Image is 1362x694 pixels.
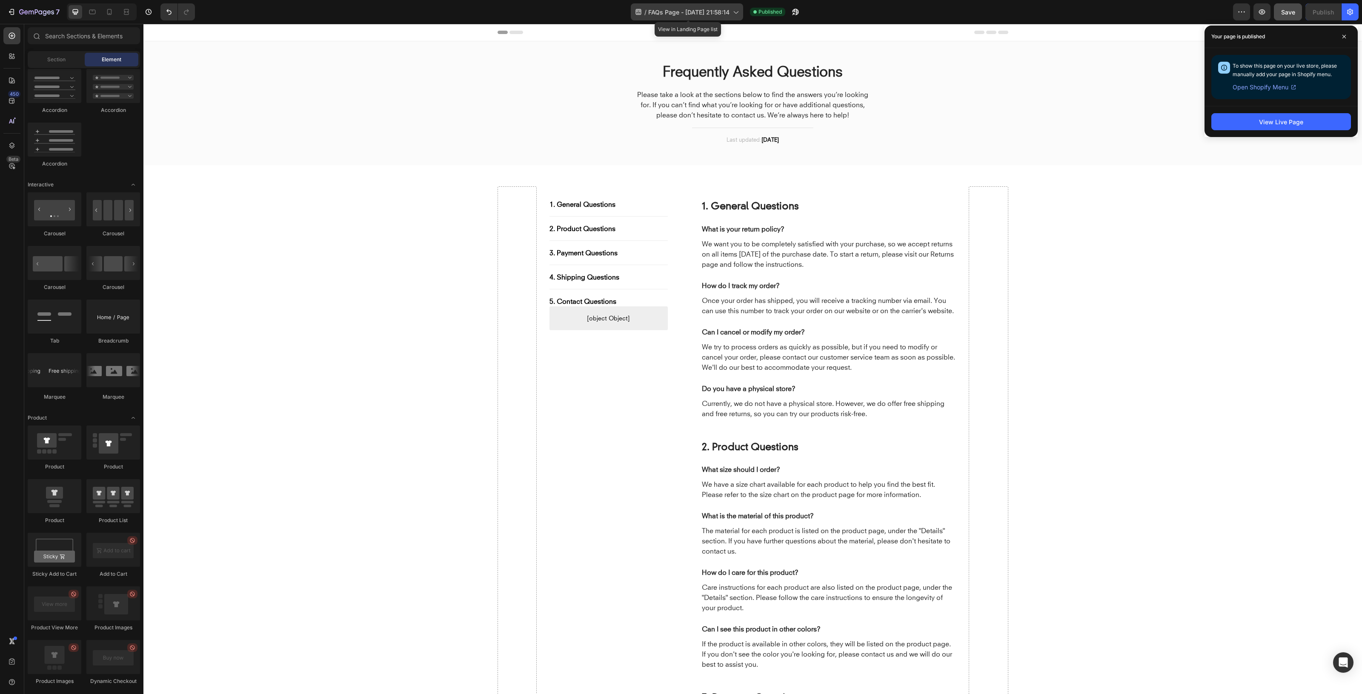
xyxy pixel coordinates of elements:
div: Add to Cart [86,570,140,578]
strong: [DATE] [618,112,635,119]
p: Please take a look at the sections below to find the answers you’re looking for. If you can’t fin... [489,66,730,96]
div: Open Intercom Messenger [1333,652,1353,673]
a: 5. Contact Questions [406,272,473,283]
span: Toggle open [126,411,140,425]
div: Marquee [28,393,81,401]
span: Toggle open [126,178,140,191]
span: [object Object] [406,289,524,300]
div: Product [28,463,81,471]
p: Can I cancel or modify my order? [558,304,812,313]
p: 3. Payment Questions [558,668,812,680]
p: Currently, we do not have a physical store. However, we do offer free shipping and free returns, ... [558,374,812,395]
span: Section [47,56,66,63]
p: Care instructions for each product are also listed on the product page, under the "Details" secti... [558,558,812,589]
p: Can I see this product in other colors? [558,601,812,610]
p: 1. General Questions [558,176,812,189]
a: 1. General Questions [406,175,472,186]
div: Product View More [28,624,81,631]
p: What size should I order? [558,441,812,450]
div: Product [28,517,81,524]
input: Search Sections & Elements [28,27,140,44]
div: Product [86,463,140,471]
span: / [644,8,647,17]
span: Save [1281,9,1295,16]
div: Beta [6,156,20,163]
p: We want you to be completely satisfied with your purchase, so we accept returns on all items [DAT... [558,215,812,246]
p: How do I care for this product? [558,544,812,553]
p: 7 [56,7,60,17]
p: What is the material of this product? [558,488,812,497]
span: Interactive [28,181,54,188]
button: Save [1274,3,1302,20]
p: The material for each product is listed on the product page, under the "Details" section. If you ... [558,502,812,532]
iframe: Design area [143,24,1362,694]
button: 7 [3,3,63,20]
button: View Live Page [1211,113,1351,130]
p: Your page is published [1211,32,1265,41]
button: Publish [1305,3,1341,20]
a: 2. Product Questions [406,200,472,210]
div: Carousel [86,230,140,237]
div: Product Images [86,624,140,631]
div: View Live Page [1259,117,1303,126]
p: 2. Product Questions [558,417,812,430]
div: Product Images [28,677,81,685]
div: Marquee [86,393,140,401]
a: 3. Payment Questions [406,224,474,234]
p: We try to process orders as quickly as possible, but if you need to modify or cancel your order, ... [558,318,812,348]
div: Product List [86,517,140,524]
span: Published [758,8,782,16]
div: Accordion [28,106,81,114]
div: Accordion [86,106,140,114]
div: Breadcrumb [86,337,140,345]
div: Accordion [28,160,81,168]
div: Dynamic Checkout [86,677,140,685]
div: Carousel [86,283,140,291]
span: Open Shopify Menu [1233,82,1288,92]
div: Carousel [28,230,81,237]
p: Last updated: [489,112,730,120]
span: Element [102,56,121,63]
div: Sticky Add to Cart [28,570,81,578]
p: How do I track my order? [558,257,812,266]
a: 4. Shipping Questions [406,248,476,258]
div: Publish [1313,8,1334,17]
span: FAQs Page - [DATE] 21:58:14 [648,8,730,17]
div: Tab [28,337,81,345]
div: 450 [8,91,20,97]
p: Do you have a physical store? [558,360,812,369]
p: If the product is available in other colors, they will be listed on the product page. If you don'... [558,615,812,645]
p: Once your order has shipped, you will receive a tracking number via email. You can use this numbe... [558,271,812,292]
span: Product [28,414,47,422]
p: Frequently Asked Questions [489,39,730,57]
div: Undo/Redo [160,3,195,20]
span: To show this page on your live store, please manually add your page in Shopify menu. [1233,63,1337,77]
p: What is your return policy? [558,201,812,210]
p: We have a size chart available for each product to help you find the best fit. Please refer to th... [558,455,812,476]
div: Carousel [28,283,81,291]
